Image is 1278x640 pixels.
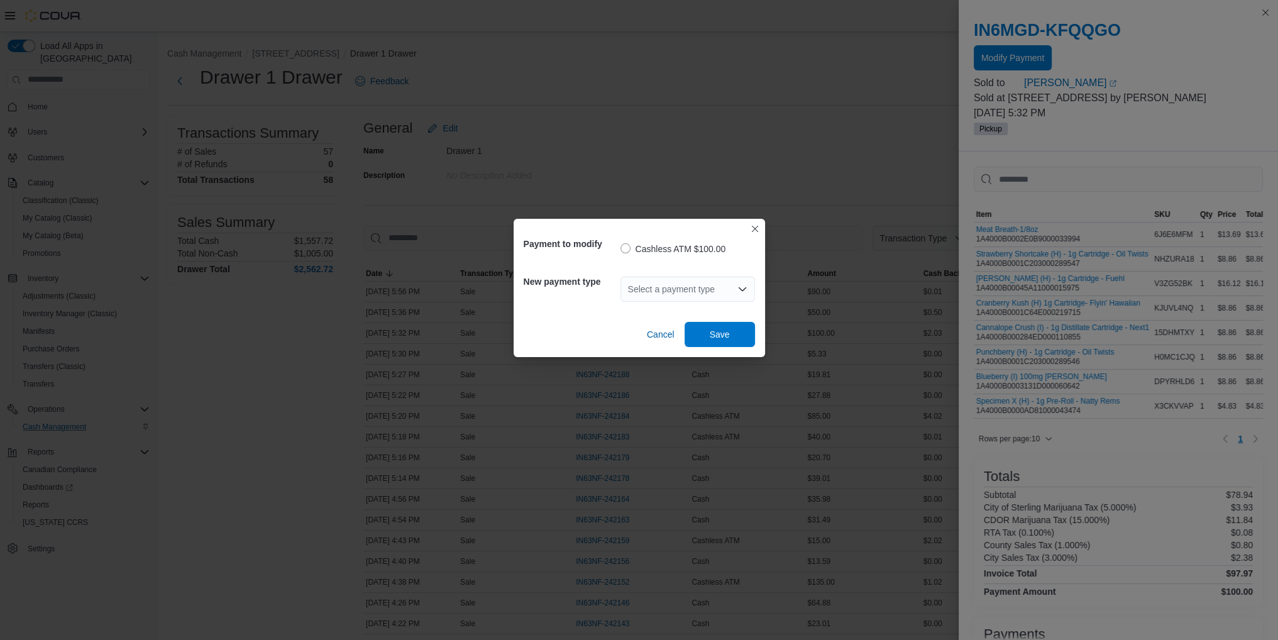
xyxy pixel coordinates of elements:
[628,282,629,297] input: Accessible screen reader label
[524,231,618,257] h5: Payment to modify
[620,241,726,257] label: Cashless ATM $100.00
[685,322,755,347] button: Save
[747,221,763,236] button: Closes this modal window
[737,284,747,294] button: Open list of options
[524,269,618,294] h5: New payment type
[647,328,675,341] span: Cancel
[642,322,680,347] button: Cancel
[710,328,730,341] span: Save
